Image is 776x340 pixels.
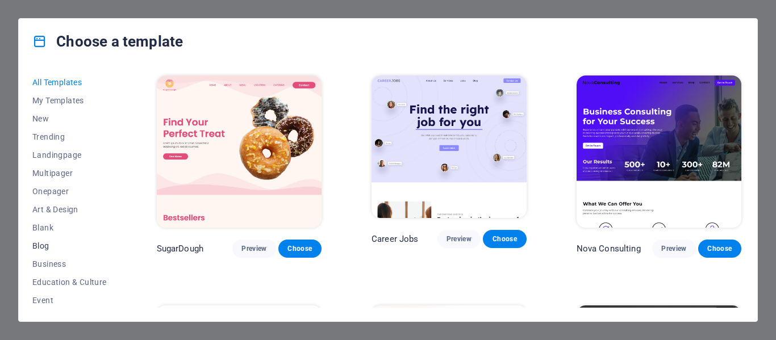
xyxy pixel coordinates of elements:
[32,255,107,273] button: Business
[241,244,266,253] span: Preview
[32,223,107,232] span: Blank
[661,244,686,253] span: Preview
[372,233,419,245] p: Career Jobs
[32,200,107,219] button: Art & Design
[32,150,107,159] span: Landingpage
[232,240,276,258] button: Preview
[577,75,741,228] img: Nova Consulting
[577,243,641,254] p: Nova Consulting
[32,96,107,105] span: My Templates
[32,182,107,200] button: Onepager
[32,146,107,164] button: Landingpage
[32,91,107,110] button: My Templates
[157,243,203,254] p: SugarDough
[32,259,107,268] span: Business
[652,240,695,258] button: Preview
[157,75,322,228] img: SugarDough
[32,237,107,255] button: Blog
[32,291,107,309] button: Event
[32,296,107,305] span: Event
[32,132,107,141] span: Trending
[32,164,107,182] button: Multipager
[32,32,183,51] h4: Choose a template
[32,128,107,146] button: Trending
[437,230,481,248] button: Preview
[447,234,472,244] span: Preview
[707,244,732,253] span: Choose
[492,234,517,244] span: Choose
[32,169,107,178] span: Multipager
[32,187,107,196] span: Onepager
[698,240,741,258] button: Choose
[372,75,527,218] img: Career Jobs
[483,230,526,248] button: Choose
[32,278,107,287] span: Education & Culture
[32,241,107,250] span: Blog
[32,114,107,123] span: New
[32,73,107,91] button: All Templates
[32,219,107,237] button: Blank
[32,205,107,214] span: Art & Design
[32,110,107,128] button: New
[32,273,107,291] button: Education & Culture
[278,240,322,258] button: Choose
[287,244,312,253] span: Choose
[32,78,107,87] span: All Templates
